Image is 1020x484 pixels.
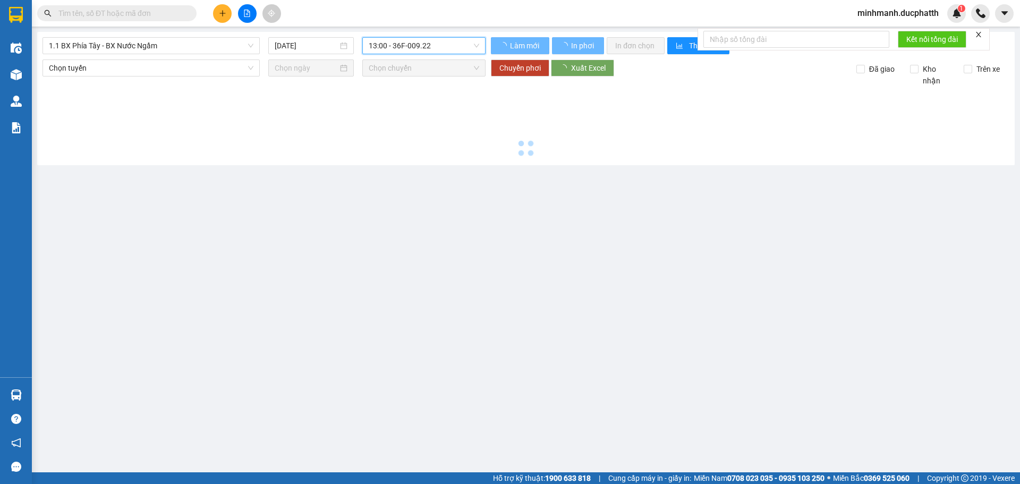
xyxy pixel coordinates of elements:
img: phone-icon [976,9,985,18]
button: In đơn chọn [607,37,665,54]
span: Kho nhận [919,63,956,87]
span: close [975,31,982,38]
span: | [917,472,919,484]
span: Hỗ trợ kỹ thuật: [493,472,591,484]
span: file-add [243,10,251,17]
span: notification [11,438,21,448]
span: | [599,472,600,484]
img: warehouse-icon [11,96,22,107]
span: ⚪️ [827,476,830,480]
button: Làm mới [491,37,549,54]
span: Thống kê [689,40,721,52]
button: plus [213,4,232,23]
img: solution-icon [11,122,22,133]
span: caret-down [1000,9,1009,18]
input: Nhập số tổng đài [703,31,889,48]
input: 13/08/2025 [275,40,338,52]
span: plus [219,10,226,17]
span: minhmanh.ducphatth [849,6,947,20]
button: Kết nối tổng đài [898,31,966,48]
span: 1 [959,5,963,12]
span: Kết nối tổng đài [906,33,958,45]
button: In phơi [552,37,604,54]
button: file-add [238,4,257,23]
span: Cung cấp máy in - giấy in: [608,472,691,484]
input: Tìm tên, số ĐT hoặc mã đơn [58,7,184,19]
img: logo-vxr [9,7,23,23]
span: loading [499,42,508,49]
button: aim [262,4,281,23]
span: Chọn tuyến [49,60,253,76]
span: In phơi [571,40,596,52]
span: message [11,462,21,472]
span: Đã giao [865,63,899,75]
input: Chọn ngày [275,62,338,74]
span: Miền Bắc [833,472,909,484]
span: question-circle [11,414,21,424]
strong: 0708 023 035 - 0935 103 250 [727,474,824,482]
button: caret-down [995,4,1014,23]
img: warehouse-icon [11,43,22,54]
strong: 0369 525 060 [864,474,909,482]
img: warehouse-icon [11,389,22,401]
span: loading [559,64,571,72]
button: Chuyển phơi [491,60,549,77]
strong: 1900 633 818 [545,474,591,482]
img: warehouse-icon [11,69,22,80]
span: Miền Nam [694,472,824,484]
sup: 1 [958,5,965,12]
span: bar-chart [676,42,685,50]
span: Xuất Excel [571,62,606,74]
span: search [44,10,52,17]
button: Xuất Excel [551,60,614,77]
span: Trên xe [972,63,1004,75]
span: Chọn chuyến [369,60,479,76]
button: bar-chartThống kê [667,37,729,54]
span: copyright [961,474,968,482]
span: 1.1 BX Phía Tây - BX Nước Ngầm [49,38,253,54]
span: loading [560,42,569,49]
span: Làm mới [510,40,541,52]
span: 13:00 - 36F-009.22 [369,38,479,54]
img: icon-new-feature [952,9,962,18]
span: aim [268,10,275,17]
